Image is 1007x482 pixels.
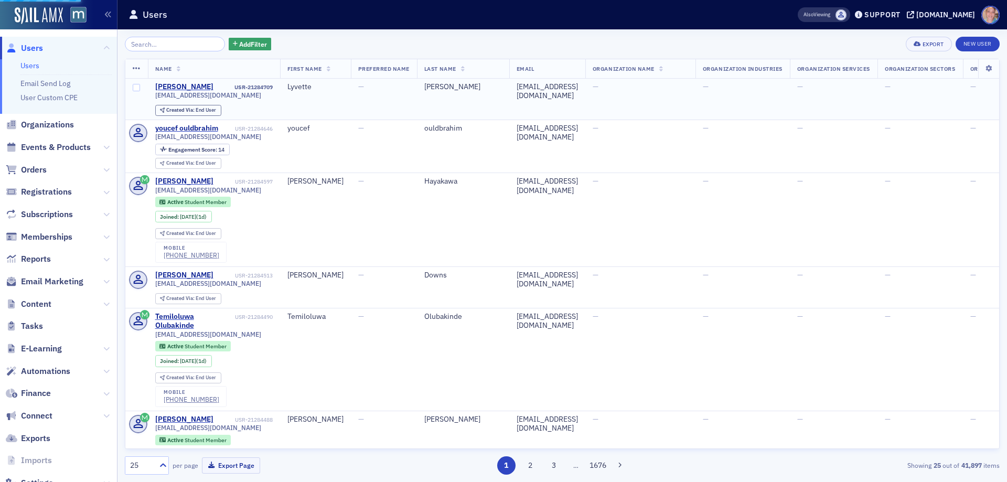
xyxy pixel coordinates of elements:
[358,414,364,424] span: —
[517,65,534,72] span: Email
[358,312,364,321] span: —
[424,312,502,322] div: Olubakinde
[358,270,364,280] span: —
[593,414,598,424] span: —
[220,125,273,132] div: USR-21284646
[164,389,219,395] div: mobile
[173,460,198,470] label: per page
[70,7,87,23] img: SailAMX
[804,11,830,18] span: Viewing
[155,228,221,239] div: Created Via: End User
[166,375,216,381] div: End User
[593,270,598,280] span: —
[6,298,51,310] a: Content
[970,270,976,280] span: —
[6,164,47,176] a: Orders
[6,119,74,131] a: Organizations
[797,176,803,186] span: —
[239,39,267,49] span: Add Filter
[166,230,196,237] span: Created Via :
[166,374,196,381] span: Created Via :
[155,271,213,280] a: [PERSON_NAME]
[959,460,983,470] strong: 41,897
[21,320,43,332] span: Tasks
[517,312,578,330] div: [EMAIL_ADDRESS][DOMAIN_NAME]
[424,271,502,280] div: Downs
[155,372,221,383] div: Created Via: End User
[155,82,213,92] a: [PERSON_NAME]
[358,176,364,186] span: —
[907,11,979,18] button: [DOMAIN_NAME]
[155,65,172,72] span: Name
[497,456,516,475] button: 1
[166,159,196,166] span: Created Via :
[593,312,598,321] span: —
[287,82,344,92] div: Lyvette
[21,343,62,355] span: E-Learning
[6,455,52,466] a: Imports
[130,460,153,471] div: 25
[215,272,273,279] div: USR-21284513
[155,415,213,424] div: [PERSON_NAME]
[166,108,216,113] div: End User
[797,414,803,424] span: —
[155,124,218,133] a: youcef ouldbrahim
[15,7,63,24] img: SailAMX
[21,253,51,265] span: Reports
[287,312,344,322] div: Temiloluwa
[21,455,52,466] span: Imports
[923,41,944,47] div: Export
[970,414,976,424] span: —
[6,253,51,265] a: Reports
[287,177,344,186] div: [PERSON_NAME]
[215,416,273,423] div: USR-21284488
[21,231,72,243] span: Memberships
[703,176,709,186] span: —
[593,65,655,72] span: Organization Name
[164,245,219,251] div: mobile
[21,164,47,176] span: Orders
[155,105,221,116] div: Created Via: End User
[885,82,891,91] span: —
[21,410,52,422] span: Connect
[215,84,273,91] div: USR-21284709
[167,436,185,444] span: Active
[358,65,410,72] span: Preferred Name
[703,270,709,280] span: —
[166,231,216,237] div: End User
[215,178,273,185] div: USR-21284597
[168,146,218,153] span: Engagement Score :
[185,342,227,350] span: Student Member
[160,358,180,365] span: Joined :
[885,123,891,133] span: —
[21,298,51,310] span: Content
[202,457,260,474] button: Export Page
[956,37,1000,51] a: New User
[6,433,50,444] a: Exports
[424,65,456,72] span: Last Name
[21,366,70,377] span: Automations
[517,82,578,101] div: [EMAIL_ADDRESS][DOMAIN_NAME]
[424,124,502,133] div: ouldbrahim
[424,415,502,424] div: [PERSON_NAME]
[804,11,813,18] div: Also
[160,213,180,220] span: Joined :
[797,312,803,321] span: —
[155,177,213,186] a: [PERSON_NAME]
[885,65,956,72] span: Organization Sectors
[185,198,227,206] span: Student Member
[20,79,70,88] a: Email Send Log
[287,415,344,424] div: [PERSON_NAME]
[517,415,578,433] div: [EMAIL_ADDRESS][DOMAIN_NAME]
[835,9,847,20] span: Justin Chase
[180,358,207,365] div: (1d)
[6,343,62,355] a: E-Learning
[155,435,231,445] div: Active: Active: Student Member
[21,42,43,54] span: Users
[63,7,87,25] a: View Homepage
[703,414,709,424] span: —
